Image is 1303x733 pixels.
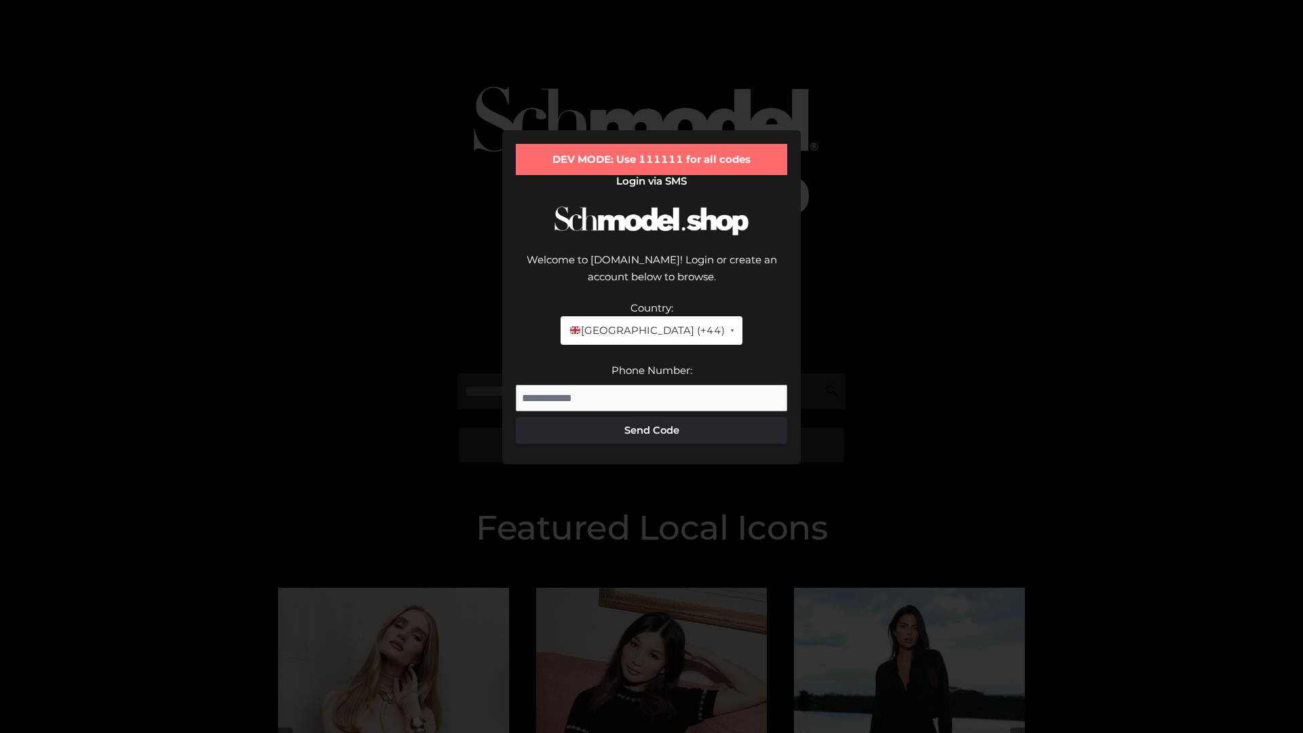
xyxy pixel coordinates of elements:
div: DEV MODE: Use 111111 for all codes [516,144,787,175]
h2: Login via SMS [516,175,787,187]
button: Send Code [516,417,787,444]
label: Country: [630,301,673,314]
div: Welcome to [DOMAIN_NAME]! Login or create an account below to browse. [516,251,787,299]
span: [GEOGRAPHIC_DATA] (+44) [569,322,724,339]
label: Phone Number: [611,364,692,377]
img: Schmodel Logo [550,194,753,248]
img: 🇬🇧 [570,325,580,335]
